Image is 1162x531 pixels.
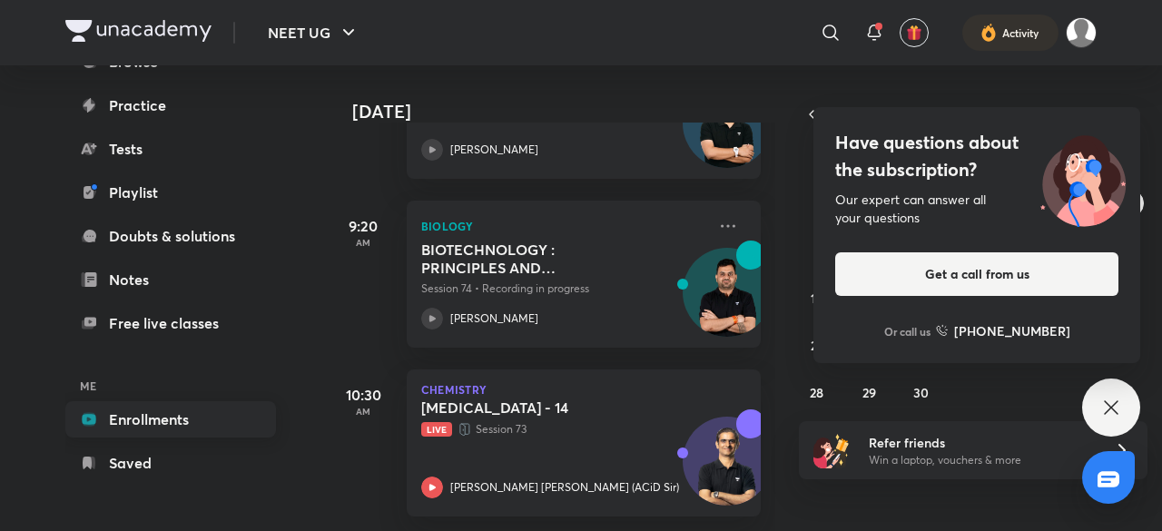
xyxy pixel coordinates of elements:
[936,321,1070,340] a: [PHONE_NUMBER]
[835,191,1118,227] div: Our expert can answer all your questions
[684,89,771,176] img: Avatar
[65,218,276,254] a: Doubts & solutions
[421,422,452,437] span: Live
[913,384,929,401] abbr: September 30, 2025
[450,479,679,496] p: [PERSON_NAME] [PERSON_NAME] (ACiD Sir)
[835,129,1118,183] h4: Have questions about the subscription?
[907,378,936,407] button: September 30, 2025
[65,87,276,123] a: Practice
[450,142,538,158] p: [PERSON_NAME]
[810,384,823,401] abbr: September 28, 2025
[327,384,399,406] h5: 10:30
[811,290,823,307] abbr: September 14, 2025
[421,420,706,438] p: Session 73
[352,101,779,123] h4: [DATE]
[811,337,822,354] abbr: September 21, 2025
[65,401,276,438] a: Enrollments
[954,321,1070,340] h6: [PHONE_NUMBER]
[421,215,706,237] p: Biology
[65,261,276,298] a: Notes
[65,20,212,42] img: Company Logo
[257,15,370,51] button: NEET UG
[327,406,399,417] p: AM
[65,131,276,167] a: Tests
[980,22,997,44] img: activity
[906,25,922,41] img: avatar
[421,398,647,417] h5: HYDROCARBONS - 14
[835,252,1118,296] button: Get a call from us
[944,103,1003,127] span: [DATE]
[1066,17,1097,48] img: Aman raj
[450,310,538,327] p: [PERSON_NAME]
[803,330,832,359] button: September 21, 2025
[1026,129,1140,227] img: ttu_illustration_new.svg
[813,432,850,468] img: referral
[421,241,647,277] h5: BIOTECHNOLOGY : PRINCIPLES AND PROCESSES - 8
[327,237,399,248] p: AM
[684,427,771,514] img: Avatar
[65,445,276,481] a: Saved
[421,384,746,395] p: Chemistry
[900,18,929,47] button: avatar
[869,433,1092,452] h6: Refer friends
[421,280,706,297] p: Session 74 • Recording in progress
[684,258,771,345] img: Avatar
[65,20,212,46] a: Company Logo
[65,370,276,401] h6: ME
[884,323,931,339] p: Or call us
[803,283,832,312] button: September 14, 2025
[65,305,276,341] a: Free live classes
[869,452,1092,468] p: Win a laptop, vouchers & more
[854,378,883,407] button: September 29, 2025
[327,215,399,237] h5: 9:20
[803,236,832,265] button: September 7, 2025
[824,102,1122,127] button: [DATE]
[65,174,276,211] a: Playlist
[803,378,832,407] button: September 28, 2025
[862,384,876,401] abbr: September 29, 2025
